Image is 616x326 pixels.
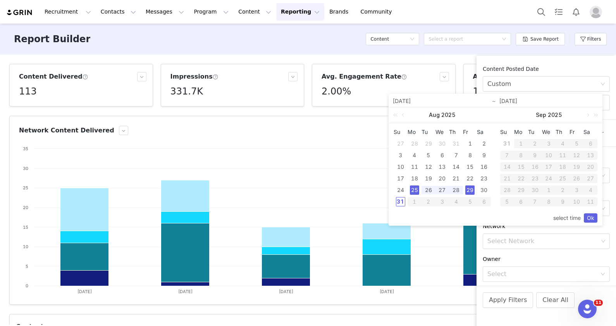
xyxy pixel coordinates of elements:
div: 6 [514,197,528,206]
a: 2025 [547,107,563,123]
button: Reporting [276,3,324,21]
th: Mon [408,126,422,138]
div: Network [483,222,610,230]
td: August 13, 2025 [435,161,449,173]
span: Su [394,129,408,136]
td: August 11, 2025 [408,161,422,173]
td: August 18, 2025 [408,173,422,184]
div: 21 [500,174,514,183]
div: 27 [396,139,405,148]
span: Mo [514,129,528,136]
td: August 30, 2025 [477,184,491,196]
td: July 31, 2025 [449,138,463,149]
div: 29 [514,185,528,195]
td: August 9, 2025 [477,149,491,161]
td: September 5, 2025 [570,138,583,149]
img: placeholder-profile.jpg [590,6,602,18]
td: September 21, 2025 [500,173,514,184]
th: Tue [422,126,435,138]
td: September 6, 2025 [583,138,597,149]
td: September 28, 2025 [500,184,514,196]
td: August 22, 2025 [463,173,477,184]
div: Owner [483,255,610,263]
i: icon: down [601,272,605,277]
td: August 28, 2025 [449,184,463,196]
th: Thu [449,126,463,138]
td: July 28, 2025 [408,138,422,149]
div: 3 [570,185,583,195]
div: 8 [465,151,475,160]
th: Fri [463,126,477,138]
td: October 1, 2025 [542,184,556,196]
td: September 11, 2025 [556,149,570,161]
th: Sat [477,126,491,138]
td: August 27, 2025 [435,184,449,196]
td: August 24, 2025 [394,184,408,196]
button: Save Report [516,33,565,45]
h5: Content [370,33,389,45]
a: select time [553,211,581,225]
h5: 113 [19,84,37,98]
td: August 16, 2025 [477,161,491,173]
div: 17 [396,174,405,183]
td: August 4, 2025 [408,149,422,161]
span: We [435,129,449,136]
span: Sa [583,129,597,136]
div: 18 [556,162,570,172]
td: September 3, 2025 [435,196,449,208]
input: End date [499,96,598,106]
text: 5 [26,264,28,269]
div: 2 [422,197,435,206]
div: 29 [424,139,433,148]
td: August 12, 2025 [422,161,435,173]
td: August 29, 2025 [463,184,477,196]
div: 13 [437,162,447,172]
span: Sa [477,129,491,136]
div: 14 [500,162,514,172]
div: 4 [583,185,597,195]
div: 1 [465,139,475,148]
th: Mon [514,126,528,138]
span: Th [556,129,570,136]
td: August 31, 2025 [394,196,408,208]
td: September 2, 2025 [528,138,542,149]
th: Sun [394,126,408,138]
div: Custom [487,77,511,91]
td: August 21, 2025 [449,173,463,184]
div: 4 [449,197,463,206]
td: September 26, 2025 [570,173,583,184]
a: Aug [428,107,440,123]
div: 12 [424,162,433,172]
a: Last year (Control + left) [392,107,402,123]
div: 31 [396,197,405,206]
div: 30 [528,185,542,195]
td: September 9, 2025 [528,149,542,161]
td: September 3, 2025 [542,138,556,149]
td: July 29, 2025 [422,138,435,149]
div: 2 [556,185,570,195]
td: October 5, 2025 [500,196,514,208]
div: 16 [479,162,489,172]
td: September 27, 2025 [583,173,597,184]
div: 13 [583,151,597,160]
div: 6 [583,139,597,148]
text: 20 [23,205,28,210]
a: Next month (PageDown) [584,107,591,123]
td: September 24, 2025 [542,173,556,184]
td: August 2, 2025 [477,138,491,149]
td: September 14, 2025 [500,161,514,173]
a: Sep [535,107,547,123]
div: 5 [463,197,477,206]
i: icon: down [502,37,506,42]
img: grin logo [6,9,33,16]
td: October 4, 2025 [583,184,597,196]
td: October 3, 2025 [570,184,583,196]
button: Clear All [536,292,575,308]
button: Profile [585,6,610,18]
td: September 19, 2025 [570,161,583,173]
h5: 2.00% [322,84,351,98]
td: August 8, 2025 [463,149,477,161]
td: September 8, 2025 [514,149,528,161]
td: September 17, 2025 [542,161,556,173]
td: August 31, 2025 [500,138,514,149]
